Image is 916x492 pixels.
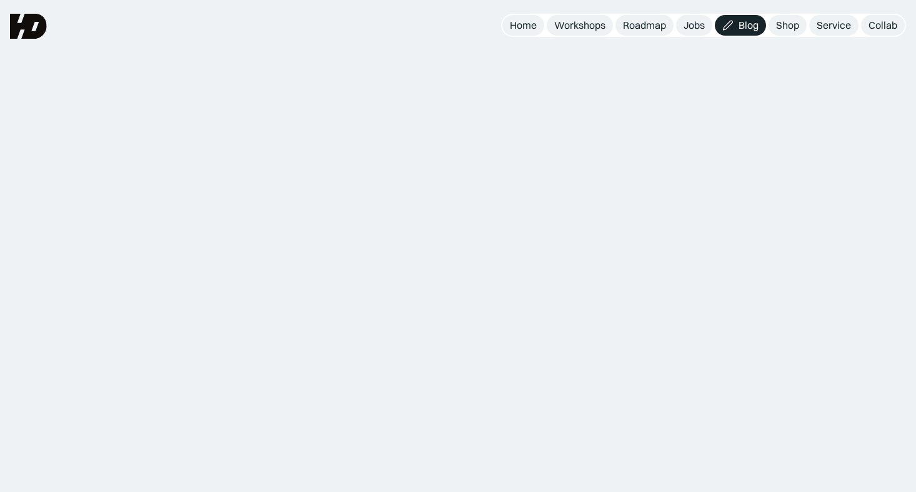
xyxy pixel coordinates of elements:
a: Shop [769,15,807,36]
div: Workshops [554,19,605,32]
div: Collab [869,19,897,32]
a: Workshops [547,15,613,36]
div: Shop [776,19,799,32]
a: Collab [861,15,905,36]
a: Home [502,15,544,36]
div: Jobs [684,19,705,32]
a: Roadmap [615,15,674,36]
div: Service [817,19,851,32]
a: Service [809,15,859,36]
a: Blog [715,15,766,36]
div: Roadmap [623,19,666,32]
div: Blog [739,19,759,32]
a: Jobs [676,15,712,36]
div: Home [510,19,537,32]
